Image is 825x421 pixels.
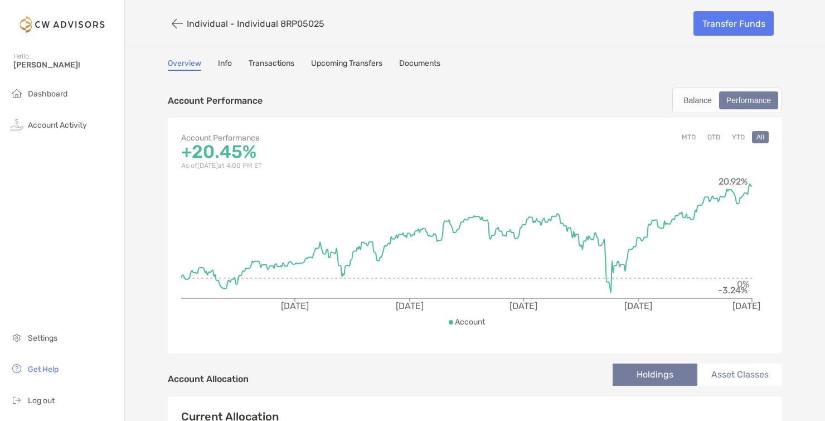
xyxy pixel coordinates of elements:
[281,301,309,311] tspan: [DATE]
[187,18,324,29] p: Individual - Individual 8RP05025
[732,301,760,311] tspan: [DATE]
[720,93,777,108] div: Performance
[677,93,718,108] div: Balance
[28,120,87,130] span: Account Activity
[28,396,55,405] span: Log out
[727,131,749,143] button: YTD
[693,11,774,36] a: Transfer Funds
[10,86,23,100] img: household icon
[13,60,118,70] span: [PERSON_NAME]!
[168,59,201,71] a: Overview
[399,59,440,71] a: Documents
[181,131,475,145] p: Account Performance
[703,131,725,143] button: QTD
[697,364,782,386] li: Asset Classes
[718,285,748,296] tspan: -3.24%
[10,331,23,344] img: settings icon
[455,315,485,329] p: Account
[13,4,111,45] img: Zoe Logo
[10,118,23,131] img: activity icon
[168,94,263,108] p: Account Performance
[181,159,475,173] p: As of [DATE] at 4:00 PM ET
[168,374,249,384] h4: Account Allocation
[737,279,749,289] tspan: 0%
[28,365,59,374] span: Get Help
[28,89,67,99] span: Dashboard
[677,131,700,143] button: MTD
[10,362,23,375] img: get-help icon
[672,88,782,113] div: segmented control
[28,333,57,343] span: Settings
[249,59,294,71] a: Transactions
[509,301,537,311] tspan: [DATE]
[752,131,769,143] button: All
[719,176,748,187] tspan: 20.92%
[613,364,697,386] li: Holdings
[311,59,382,71] a: Upcoming Transfers
[218,59,232,71] a: Info
[624,301,652,311] tspan: [DATE]
[10,393,23,407] img: logout icon
[181,145,475,159] p: +20.45%
[396,301,424,311] tspan: [DATE]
